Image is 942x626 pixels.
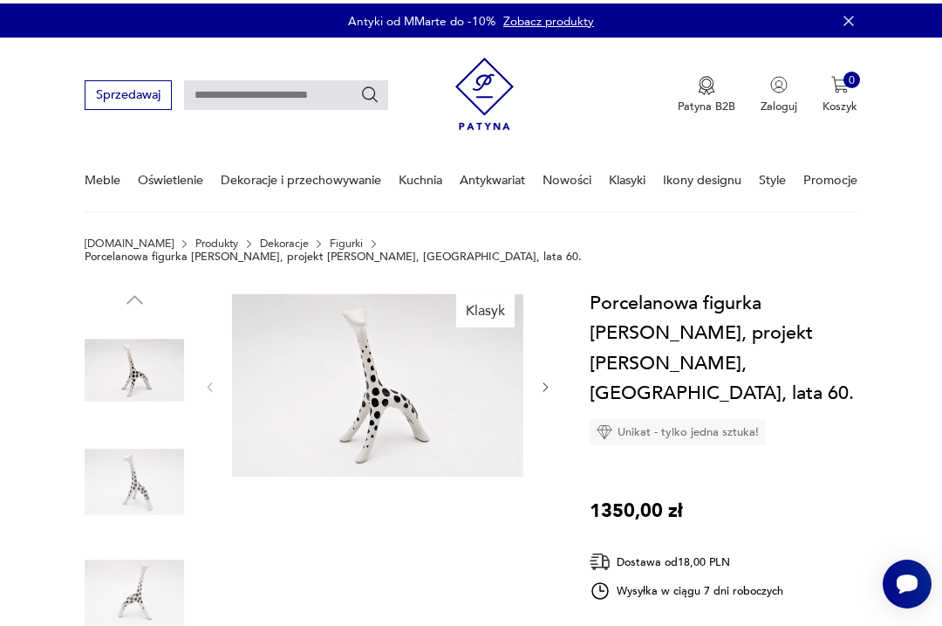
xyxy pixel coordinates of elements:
[85,247,582,259] p: Porcelanowa figurka [PERSON_NAME], projekt [PERSON_NAME], [GEOGRAPHIC_DATA], lata 60.
[348,10,495,26] p: Antyki od MMarte do -10%
[503,10,594,26] a: Zobacz produkty
[590,492,683,522] p: 1350,00 zł
[399,147,442,207] a: Kuchnia
[85,77,171,106] button: Sprzedawaj
[803,147,857,207] a: Promocje
[590,547,611,569] img: Ikona dostawy
[590,547,783,569] div: Dostawa od 18,00 PLN
[590,285,898,404] h1: Porcelanowa figurka [PERSON_NAME], projekt [PERSON_NAME], [GEOGRAPHIC_DATA], lata 60.
[85,147,120,207] a: Meble
[761,95,797,111] p: Zaloguj
[85,429,184,528] img: Zdjęcie produktu Porcelanowa figurka marki Ćmielów, projekt Hanny Orthwein, Polska, lata 60.
[260,234,309,246] a: Dekoracje
[232,285,523,479] img: Zdjęcie produktu Porcelanowa figurka marki Ćmielów, projekt Hanny Orthwein, Polska, lata 60.
[590,416,766,442] div: Unikat - tylko jedna sztuka!
[138,147,203,207] a: Oświetlenie
[831,72,849,90] img: Ikona koszyka
[759,147,786,207] a: Style
[590,577,783,598] div: Wysyłka w ciągu 7 dni roboczych
[823,95,857,111] p: Koszyk
[85,317,184,416] img: Zdjęcie produktu Porcelanowa figurka marki Ćmielów, projekt Hanny Orthwein, Polska, lata 60.
[597,421,612,437] img: Ikona diamentu
[85,87,171,98] a: Sprzedawaj
[761,72,797,111] button: Zaloguj
[663,147,741,207] a: Ikony designu
[823,72,857,111] button: 0Koszyk
[456,291,515,324] div: Klasyk
[843,68,861,86] div: 0
[698,72,715,92] img: Ikona medalu
[330,234,363,246] a: Figurki
[883,556,932,605] iframe: Smartsupp widget button
[770,72,788,90] img: Ikonka użytkownika
[360,82,379,101] button: Szukaj
[678,72,735,111] button: Patyna B2B
[609,147,645,207] a: Klasyki
[678,95,735,111] p: Patyna B2B
[195,234,238,246] a: Produkty
[85,234,174,246] a: [DOMAIN_NAME]
[455,48,514,133] img: Patyna - sklep z meblami i dekoracjami vintage
[460,147,525,207] a: Antykwariat
[543,147,591,207] a: Nowości
[678,72,735,111] a: Ikona medaluPatyna B2B
[221,147,381,207] a: Dekoracje i przechowywanie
